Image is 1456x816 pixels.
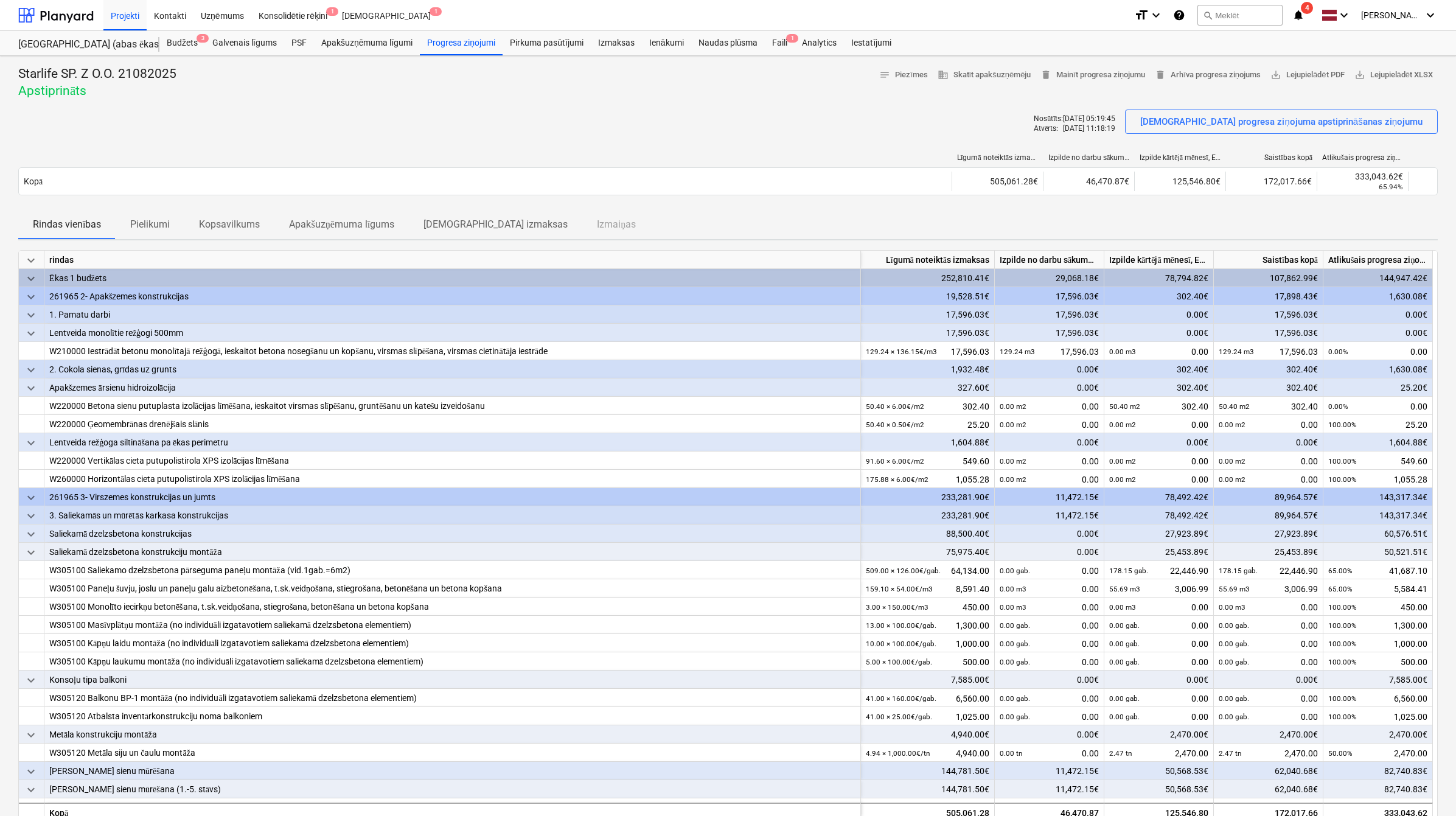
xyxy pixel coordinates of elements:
div: 5,584.41 [1328,579,1427,598]
small: 55.69 m3 [1219,585,1250,593]
button: Arhīva progresa ziņojums [1150,66,1266,85]
a: Faili1 [765,31,795,55]
small: 91.60 × 6.00€ / m2 [866,457,924,466]
small: 0.00 m3 [1219,603,1245,612]
small: 0.00 gab. [1000,567,1030,575]
div: Izpilde kārtējā mēnesī, EUR (bez PVN) [1140,153,1221,162]
div: 107,862.99€ [1214,269,1323,287]
div: Progresa ziņojumi [420,31,503,55]
div: 549.60 [1328,452,1427,470]
small: 0.00 m3 [1000,603,1026,612]
div: 0.00 [1219,470,1318,489]
div: 1,000.00 [866,634,989,653]
div: 1,630.08€ [1323,287,1433,305]
div: 0.00 [1000,579,1099,598]
a: Analytics [795,31,844,55]
div: 29,068.18€ [995,269,1104,287]
div: Atlikušais progresa ziņojums [1322,153,1404,162]
div: 11,472.15€ [995,506,1104,525]
div: 302.40€ [1104,378,1214,397]
span: keyboard_arrow_down [24,527,38,542]
div: 302.40€ [1214,378,1323,397]
button: Skatīt apakšuzņēmēju [933,66,1036,85]
small: 0.00 m3 [1000,585,1026,593]
div: 143,317.34€ [1323,506,1433,525]
div: 11,472.15€ [995,488,1104,506]
small: 100.00% [1328,475,1357,484]
div: 17,596.03€ [1214,324,1323,342]
div: 0.00 [1109,452,1208,470]
span: keyboard_arrow_down [24,253,38,268]
span: Lejupielādēt XLSX [1354,68,1433,82]
div: 125,546.80€ [1134,172,1225,191]
small: 65.00% [1328,567,1353,575]
div: 0.00 [1000,397,1099,416]
span: Skatīt apakšuzņēmēju [938,68,1031,82]
div: 50,568.53€ [1104,780,1214,798]
p: [DEMOGRAPHIC_DATA] izmaksas [423,217,568,232]
div: 11,472.15€ [995,762,1104,780]
div: Galvenais līgums [205,31,284,55]
div: [GEOGRAPHIC_DATA] (abas ēkas - PRJ2002936 un PRJ2002937) 2601965 [18,38,145,51]
div: 41,687.10 [1328,561,1427,580]
span: [PERSON_NAME] [1361,10,1422,20]
div: Atlikušais progresa ziņojums [1323,251,1433,269]
span: delete [1155,69,1166,80]
div: 0.00 [1000,634,1099,653]
div: 82,740.83€ [1323,762,1433,780]
div: 0.00 [1000,598,1099,616]
div: 0.00 [1109,598,1208,616]
small: 0.00 m2 [1109,475,1136,484]
div: 172,017.66€ [1225,172,1317,191]
a: Budžets3 [159,31,205,55]
div: 0.00 [1000,452,1099,470]
a: Apakšuzņēmuma līgumi [314,31,420,55]
div: 0.00 [1000,616,1099,635]
p: Apakšuzņēmuma līgums [289,217,394,232]
div: 450.00 [1328,598,1427,616]
div: 0.00€ [995,543,1104,561]
div: 0.00€ [1104,671,1214,689]
small: 0.00% [1328,402,1348,411]
span: Arhīva progresa ziņojums [1155,68,1261,82]
div: 1,630.08€ [1323,360,1433,378]
p: Pielikumi [130,217,170,232]
div: 0.00€ [1104,433,1214,452]
span: keyboard_arrow_down [24,509,38,523]
small: 100.00% [1328,603,1357,612]
span: Lejupielādēt PDF [1270,68,1344,82]
div: 2,470.00€ [1323,725,1433,744]
div: 3,006.99 [1219,579,1318,598]
a: Naudas plūsma [691,31,765,55]
div: W305100 Paneļu šuvju, joslu un paneļu galu aizbetonēšana, t.sk.veidņošana, stiegrošana, betonēšan... [49,579,855,598]
div: 17,596.03 [1219,342,1318,361]
div: 89,964.57€ [1214,488,1323,506]
div: 22,446.90 [1219,561,1318,580]
div: Saistības kopā [1231,153,1312,162]
small: 50.40 × 6.00€ / m2 [866,402,924,411]
a: Iestatījumi [844,31,899,55]
small: 129.24 × 136.15€ / m3 [866,347,937,356]
div: 78,794.82€ [1104,269,1214,287]
div: 302.40 [866,397,989,416]
p: [DATE] 05:19:45 [1063,114,1115,124]
div: 1,604.88€ [861,433,995,452]
div: 25.20€ [1323,378,1433,397]
div: Lentveida režģoga siltināšana pa ēkas perimetru [49,433,855,452]
div: Izpilde kārtējā mēnesī, EUR (bez PVN) [1104,251,1214,269]
span: 4 [1301,2,1313,14]
div: 2,470.00€ [1214,725,1323,744]
p: Apstiprināts [18,83,176,100]
small: 0.00 gab. [1219,621,1249,630]
div: 50,521.51€ [1323,543,1433,561]
div: 50,568.53€ [1104,762,1214,780]
small: 509.00 × 126.00€ / gab. [866,567,941,575]
div: 0.00€ [1214,671,1323,689]
div: 22,446.90 [1109,561,1208,580]
div: 64,134.00 [866,561,989,580]
div: 0.00 [1109,415,1208,434]
div: 62,040.68€ [1214,780,1323,798]
small: 178.15 gab. [1109,567,1148,575]
div: 302.40€ [1214,360,1323,378]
